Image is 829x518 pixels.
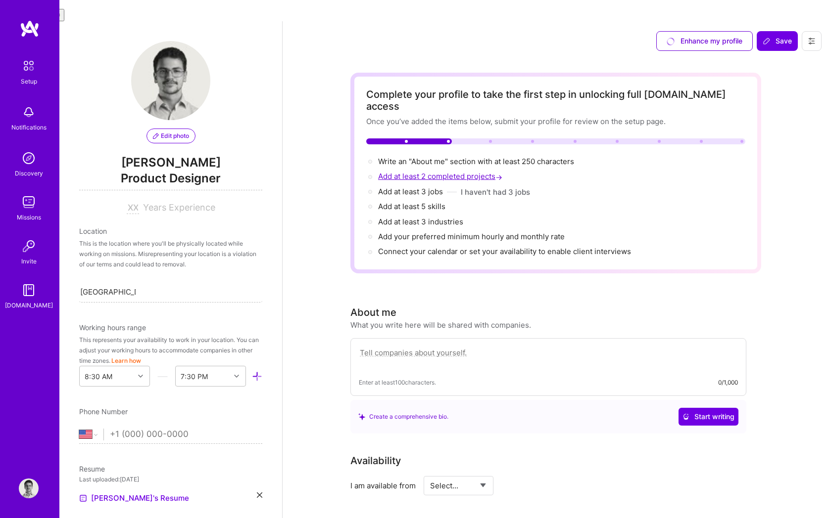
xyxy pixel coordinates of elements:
[79,323,146,332] span: Working hours range
[5,300,53,310] div: [DOMAIN_NAME]
[366,116,745,127] div: Once you’ve added the items below, submit your profile for review on the setup page.
[16,478,41,498] a: User Avatar
[79,474,262,484] div: Last uploaded: [DATE]
[358,411,448,422] div: Create a comprehensive bio.
[350,480,416,491] div: I am available from
[378,247,631,256] span: Connect your calendar or set your availability to enable client interviews
[20,20,40,38] img: logo
[143,202,215,213] span: Years Experience
[11,122,47,132] div: Notifications
[683,412,734,422] span: Start writing
[79,465,105,473] span: Resume
[378,217,463,226] span: Add at least 3 industries
[79,335,262,366] div: This represents your availability to work in your location. You can adjust your working hours to ...
[718,377,738,388] div: 0/1,000
[79,170,262,190] span: Product Designer
[79,492,189,504] a: [PERSON_NAME]'s Resume
[19,148,39,168] img: discovery
[79,238,262,269] div: This is the location where you'll be physically located while working on missions. Misrepresentin...
[146,129,195,143] button: Edit photo
[138,374,143,379] i: icon Chevron
[127,202,139,214] input: XX
[366,88,745,112] div: Complete your profile to take the first step in unlocking full [DOMAIN_NAME] access
[111,355,141,366] button: Learn how
[18,55,39,76] img: setup
[679,408,738,426] button: Start writing
[181,371,208,382] div: 7:30 PM
[157,371,168,382] i: icon HorizontalInLineDivider
[350,305,396,320] div: About me
[757,31,798,51] button: Save
[79,226,262,236] div: Location
[378,232,565,241] span: Add your preferred minimum hourly and monthly rate
[110,420,262,449] input: +1 (000) 000-0000
[461,187,530,197] button: I haven't had 3 jobs
[763,36,792,46] span: Save
[19,102,39,122] img: bell
[19,236,39,256] img: Invite
[21,256,37,266] div: Invite
[378,187,443,196] span: Add at least 3 jobs
[17,212,41,222] div: Missions
[378,202,445,211] span: Add at least 5 skills
[19,478,39,498] img: User Avatar
[350,320,531,330] div: What you write here will be shared with companies.
[234,374,239,379] i: icon Chevron
[153,133,159,139] i: icon PencilPurple
[495,172,502,182] span: →
[21,76,37,86] div: Setup
[15,168,43,178] div: Discovery
[257,492,262,498] i: icon Close
[85,371,112,382] div: 8:30 AM
[79,407,128,416] span: Phone Number
[153,131,189,140] span: Edit photo
[79,494,87,502] img: Resume
[359,377,436,388] span: Enter at least 100 characters.
[378,157,576,166] span: Write an "About me" section with at least 250 characters
[79,155,262,170] span: [PERSON_NAME]
[378,172,504,181] span: Add at least 2 completed projects
[350,453,401,468] div: Availability
[358,413,365,420] i: icon SuggestedTeams
[19,280,39,300] img: guide book
[683,413,689,420] i: icon CrystalBallWhite
[131,41,210,120] img: User Avatar
[19,192,39,212] img: teamwork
